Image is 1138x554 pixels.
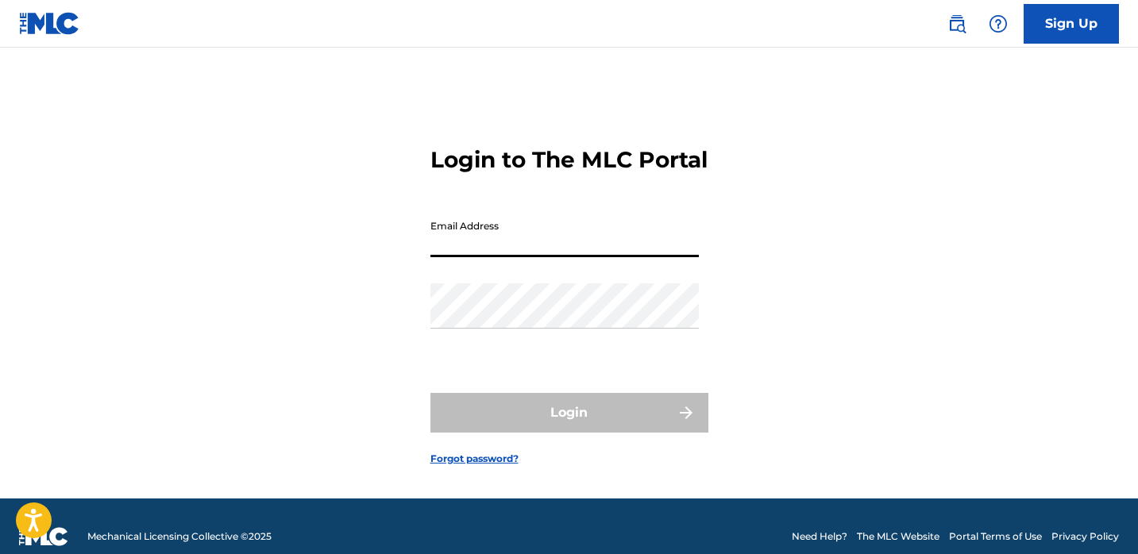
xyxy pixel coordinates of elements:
a: The MLC Website [857,529,939,544]
img: MLC Logo [19,12,80,35]
img: logo [19,527,68,546]
span: Mechanical Licensing Collective © 2025 [87,529,272,544]
a: Sign Up [1024,4,1119,44]
img: help [989,14,1008,33]
a: Privacy Policy [1051,529,1119,544]
h3: Login to The MLC Portal [430,146,708,174]
a: Need Help? [792,529,847,544]
a: Portal Terms of Use [949,529,1042,544]
a: Forgot password? [430,452,519,466]
a: Public Search [941,8,973,40]
div: Help [982,8,1014,40]
img: search [947,14,966,33]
